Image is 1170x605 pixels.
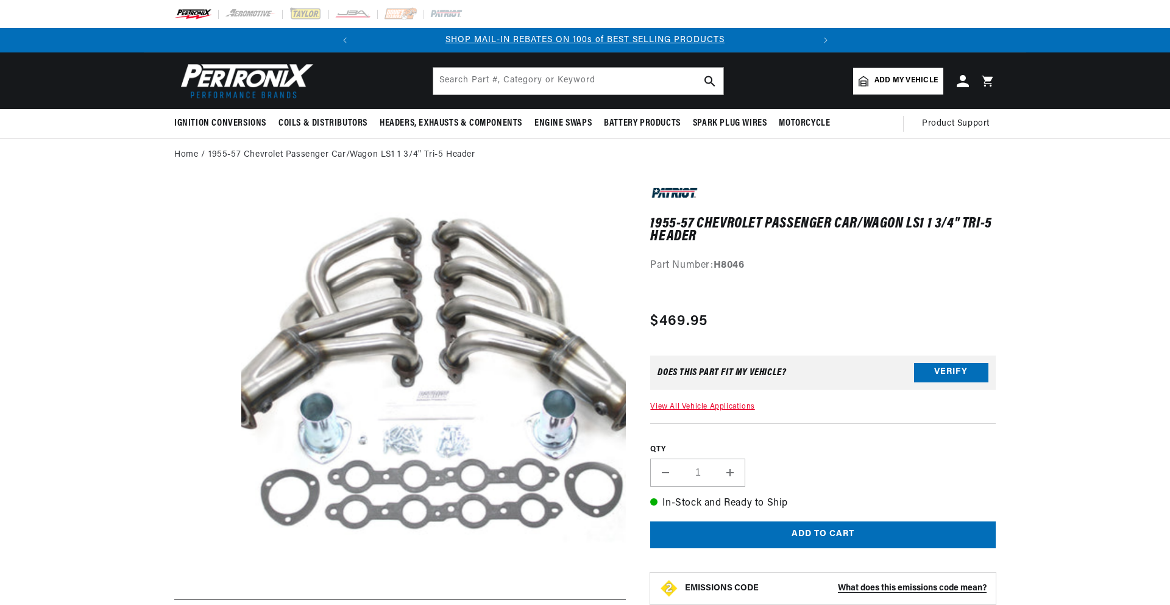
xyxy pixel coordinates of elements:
div: 1 of 2 [357,34,814,47]
summary: Coils & Distributors [272,109,374,138]
nav: breadcrumbs [174,148,996,162]
input: Search Part #, Category or Keyword [433,68,723,95]
span: Engine Swaps [534,117,592,130]
h1: 1955-57 Chevrolet Passenger Car/Wagon LS1 1 3/4" Tri-5 Header [650,218,996,243]
a: Home [174,148,198,162]
summary: Headers, Exhausts & Components [374,109,528,138]
span: Spark Plug Wires [693,117,767,130]
button: Verify [914,363,988,382]
summary: Spark Plug Wires [687,109,773,138]
span: Product Support [922,117,990,131]
summary: Motorcycle [773,109,836,138]
a: Add my vehicle [853,68,943,95]
button: Translation missing: en.sections.announcements.next_announcement [814,28,838,52]
summary: Battery Products [598,109,687,138]
button: EMISSIONS CODEWhat does this emissions code mean? [685,583,987,594]
span: Ignition Conversions [174,117,266,130]
strong: H8046 [714,260,745,270]
summary: Ignition Conversions [174,109,272,138]
button: Translation missing: en.sections.announcements.previous_announcement [333,28,357,52]
strong: EMISSIONS CODE [685,584,759,593]
label: QTY [650,445,996,455]
summary: Engine Swaps [528,109,598,138]
a: View All Vehicle Applications [650,403,754,410]
p: In-Stock and Ready to Ship [650,496,996,512]
summary: Product Support [922,109,996,138]
div: Part Number: [650,258,996,274]
span: Coils & Distributors [278,117,367,130]
a: SHOP MAIL-IN REBATES ON 100s of BEST SELLING PRODUCTS [445,35,725,45]
img: Emissions code [659,579,679,598]
button: Add to cart [650,521,996,549]
span: Headers, Exhausts & Components [380,117,522,130]
div: Announcement [357,34,814,47]
span: Battery Products [604,117,681,130]
span: $469.95 [650,310,707,332]
span: Add my vehicle [874,75,938,87]
a: 1955-57 Chevrolet Passenger Car/Wagon LS1 1 3/4" Tri-5 Header [208,148,475,162]
media-gallery: Gallery Viewer [174,184,626,575]
img: Pertronix [174,60,314,102]
slideshow-component: Translation missing: en.sections.announcements.announcement_bar [144,28,1026,52]
span: Motorcycle [779,117,830,130]
strong: What does this emissions code mean? [838,584,987,593]
div: Does This part fit My vehicle? [658,368,786,378]
button: search button [697,68,723,95]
